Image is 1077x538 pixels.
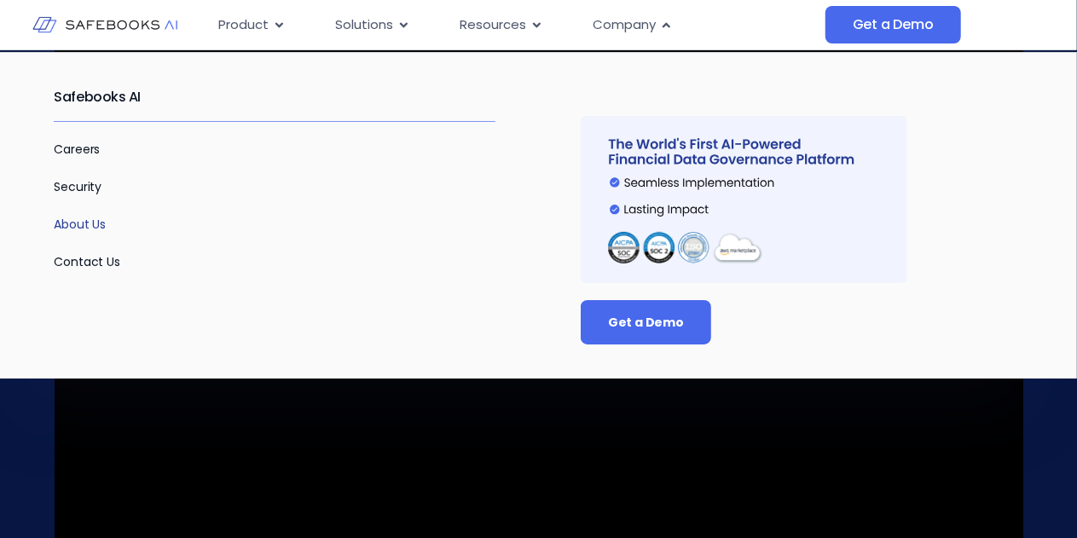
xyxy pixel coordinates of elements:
[205,9,825,42] div: Menu Toggle
[205,9,825,42] nav: Menu
[460,15,526,35] span: Resources
[54,141,100,158] a: Careers
[581,300,711,344] a: Get a Demo
[54,253,119,270] a: Contact Us
[593,15,656,35] span: Company
[853,16,934,33] span: Get a Demo
[335,15,393,35] span: Solutions
[218,15,269,35] span: Product
[54,73,495,121] h2: Safebooks AI
[54,178,101,195] a: Security
[608,314,684,331] span: Get a Demo
[825,6,961,43] a: Get a Demo
[54,216,106,233] a: About Us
